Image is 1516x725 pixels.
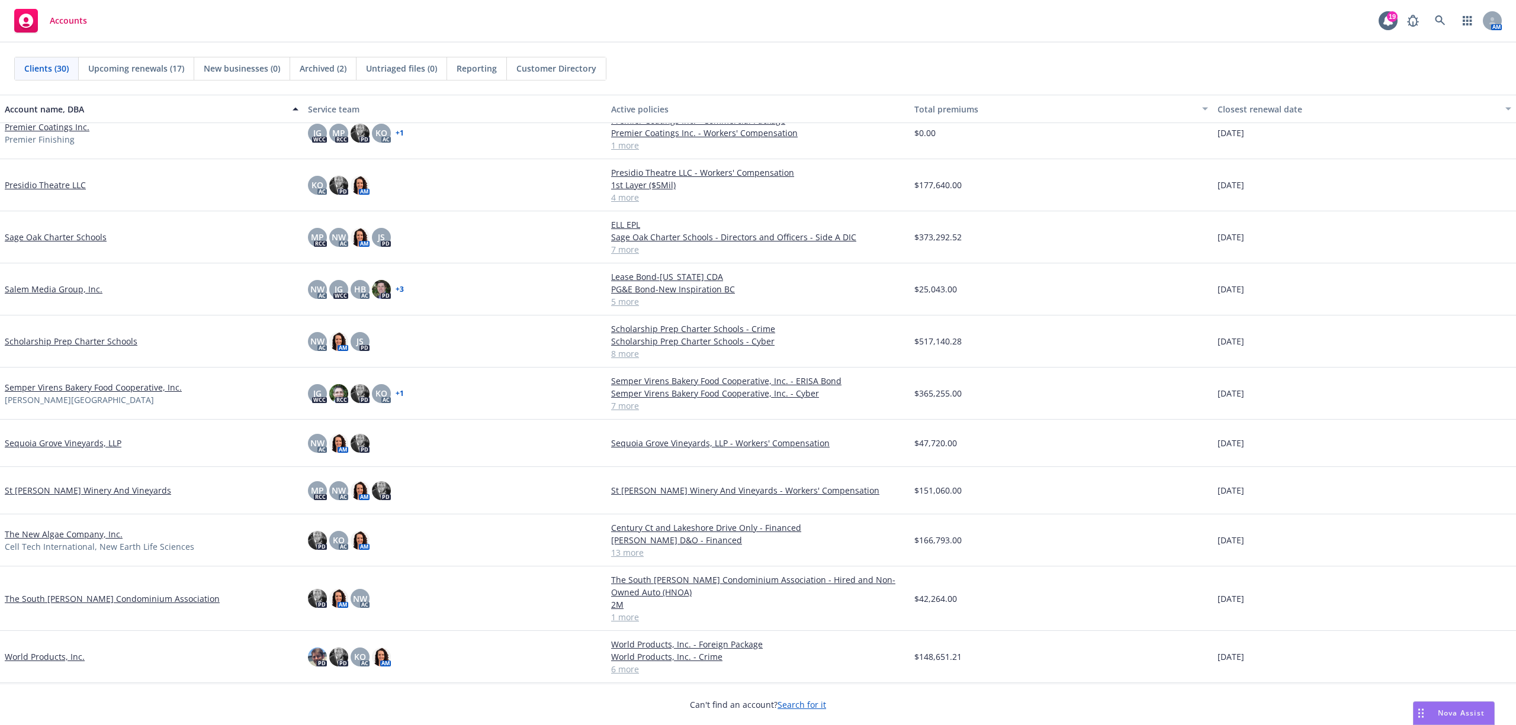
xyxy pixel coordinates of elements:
[914,387,962,399] span: $365,255.00
[9,4,92,37] a: Accounts
[606,95,910,123] button: Active policies
[351,228,370,247] img: photo
[5,103,285,115] div: Account name, DBA
[1218,534,1244,546] span: [DATE]
[1218,231,1244,243] span: [DATE]
[353,592,367,605] span: NW
[1218,283,1244,295] span: [DATE]
[351,124,370,143] img: photo
[5,283,102,295] a: Salem Media Group, Inc.
[611,598,905,611] a: 2M
[375,387,387,399] span: KO
[311,179,323,191] span: KO
[910,95,1213,123] button: Total premiums
[308,647,327,666] img: photo
[1218,179,1244,191] span: [DATE]
[1218,592,1244,605] span: [DATE]
[611,650,905,663] a: World Products, Inc. - Crime
[914,437,957,449] span: $47,720.00
[5,121,89,133] a: Premier Coatings Inc.
[356,335,364,347] span: JS
[611,546,905,559] a: 13 more
[396,390,404,397] a: + 1
[611,437,905,449] a: Sequoia Grove Vineyards, LLP - Workers' Compensation
[611,638,905,650] a: World Products, Inc. - Foreign Package
[611,375,905,387] a: Semper Virens Bakery Food Cooperative, Inc. - ERISA Bond
[50,16,87,25] span: Accounts
[1456,9,1479,33] a: Switch app
[351,531,370,550] img: photo
[611,139,905,152] a: 1 more
[1438,708,1485,718] span: Nova Assist
[308,531,327,550] img: photo
[332,484,346,497] span: NW
[611,231,905,243] a: Sage Oak Charter Schools - Directors and Officers - Side A DIC
[372,481,391,500] img: photo
[303,95,606,123] button: Service team
[329,589,348,608] img: photo
[457,62,497,75] span: Reporting
[310,335,325,347] span: NW
[396,286,404,293] a: + 3
[375,127,387,139] span: KO
[308,103,602,115] div: Service team
[332,127,345,139] span: MP
[372,647,391,666] img: photo
[5,484,171,497] a: St [PERSON_NAME] Winery And Vineyards
[329,647,348,666] img: photo
[690,698,826,711] span: Can't find an account?
[1218,127,1244,139] span: [DATE]
[5,381,182,394] a: Semper Virens Bakery Food Cooperative, Inc.
[611,611,905,623] a: 1 more
[611,166,905,179] a: Presidio Theatre LLC - Workers' Compensation
[310,283,325,295] span: NW
[1401,9,1425,33] a: Report a Bug
[611,399,905,412] a: 7 more
[396,130,404,137] a: + 1
[611,270,905,283] a: Lease Bond-[US_STATE] CDA
[611,347,905,360] a: 8 more
[354,650,366,663] span: KO
[611,484,905,497] a: St [PERSON_NAME] Winery And Vineyards - Workers' Compensation
[351,384,370,403] img: photo
[1218,335,1244,347] span: [DATE]
[366,62,437,75] span: Untriaged files (0)
[5,650,85,663] a: World Products, Inc.
[914,335,962,347] span: $517,140.28
[611,534,905,546] a: [PERSON_NAME] D&O - Financed
[311,231,324,243] span: MP
[1218,437,1244,449] span: [DATE]
[5,540,194,553] span: Cell Tech International, New Earth Life Sciences
[24,62,69,75] span: Clients (30)
[516,62,596,75] span: Customer Directory
[88,62,184,75] span: Upcoming renewals (17)
[611,191,905,204] a: 4 more
[351,434,370,453] img: photo
[914,534,962,546] span: $166,793.00
[5,179,86,191] a: Presidio Theatre LLC
[914,127,936,139] span: $0.00
[914,283,957,295] span: $25,043.00
[5,394,154,406] span: [PERSON_NAME][GEOGRAPHIC_DATA]
[1218,387,1244,399] span: [DATE]
[329,332,348,351] img: photo
[611,103,905,115] div: Active policies
[351,176,370,195] img: photo
[914,484,962,497] span: $151,060.00
[313,127,322,139] span: JG
[914,179,962,191] span: $177,640.00
[611,663,905,675] a: 6 more
[1414,702,1428,724] div: Drag to move
[354,283,366,295] span: HB
[611,218,905,231] a: ELL EPL
[1413,701,1495,725] button: Nova Assist
[611,295,905,308] a: 5 more
[1218,650,1244,663] span: [DATE]
[1218,484,1244,497] span: [DATE]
